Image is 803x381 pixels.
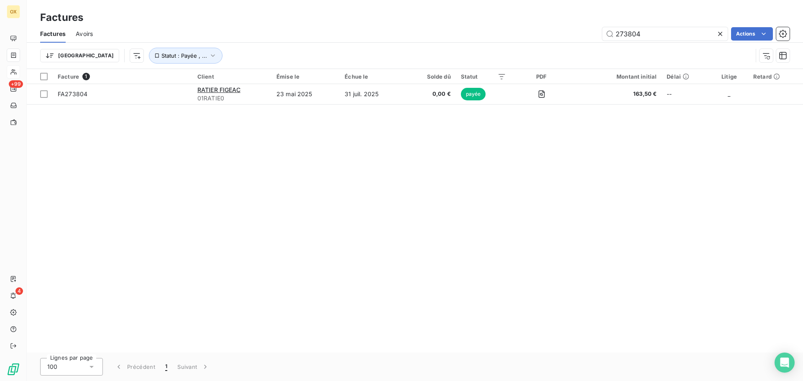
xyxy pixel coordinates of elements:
div: Délai [667,73,705,80]
div: Montant initial [577,73,657,80]
span: 01RATIE0 [197,94,266,102]
div: Retard [753,73,798,80]
div: Échue le [345,73,400,80]
div: Client [197,73,266,80]
img: Logo LeanPay [7,363,20,376]
span: Factures [40,30,66,38]
button: [GEOGRAPHIC_DATA] [40,49,119,62]
span: RATIER FIGEAC [197,86,240,93]
span: FA273804 [58,90,87,97]
button: Statut : Payée , ... [149,48,222,64]
div: Solde dû [410,73,451,80]
span: Avoirs [76,30,93,38]
span: Facture [58,73,79,80]
td: 23 mai 2025 [271,84,340,104]
span: 0,00 € [410,90,451,98]
td: 31 juil. 2025 [340,84,405,104]
button: Précédent [110,358,160,376]
h3: Factures [40,10,83,25]
div: Statut [461,73,506,80]
span: 1 [165,363,167,371]
span: payée [461,88,486,100]
span: 100 [47,363,57,371]
div: Open Intercom Messenger [775,353,795,373]
div: OX [7,5,20,18]
div: Litige [715,73,743,80]
div: Émise le [276,73,335,80]
td: -- [662,84,710,104]
span: +99 [9,80,23,88]
span: _ [728,90,730,97]
span: 163,50 € [577,90,657,98]
button: 1 [160,358,172,376]
button: Actions [731,27,773,41]
a: +99 [7,82,20,95]
span: 1 [82,73,90,80]
button: Suivant [172,358,215,376]
div: PDF [516,73,567,80]
span: Statut : Payée , ... [161,52,207,59]
span: 4 [15,287,23,295]
input: Rechercher [602,27,728,41]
